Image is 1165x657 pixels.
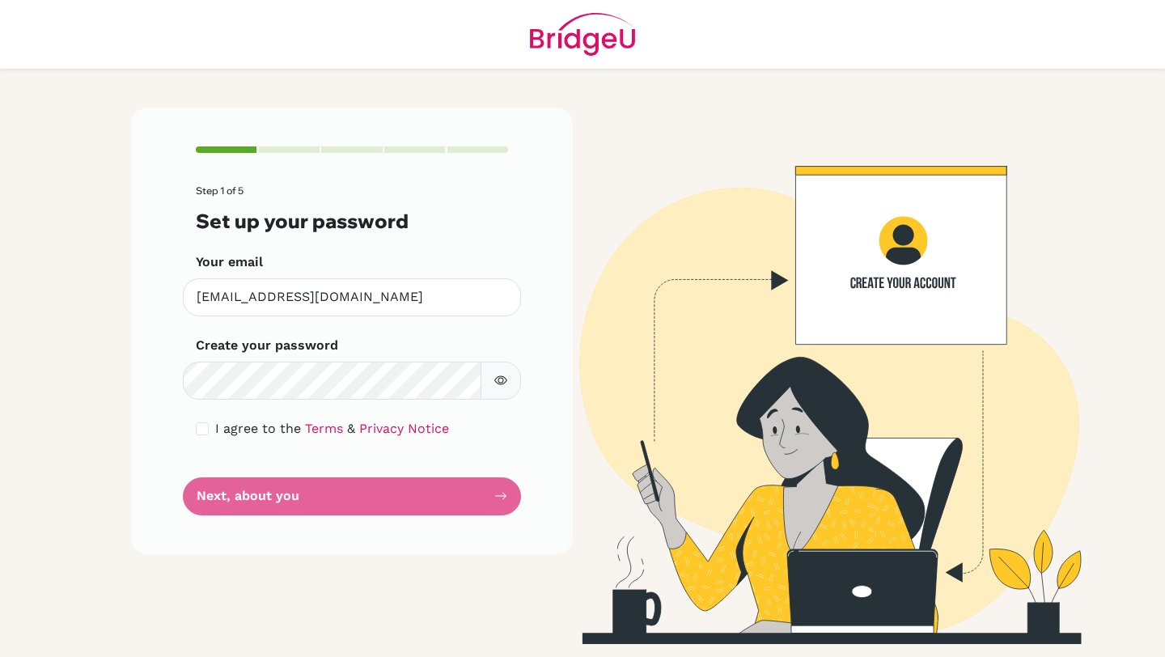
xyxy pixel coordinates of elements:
label: Your email [196,252,263,272]
label: Create your password [196,336,338,355]
a: Terms [305,421,343,436]
span: Step 1 of 5 [196,184,244,197]
span: & [347,421,355,436]
input: Insert your email* [183,278,521,316]
span: I agree to the [215,421,301,436]
a: Privacy Notice [359,421,449,436]
h3: Set up your password [196,210,508,233]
